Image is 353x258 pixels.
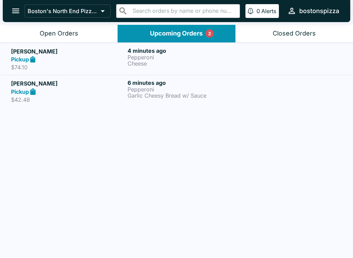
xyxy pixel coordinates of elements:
h5: [PERSON_NAME] [11,79,125,88]
p: Garlic Cheesy Bread w/ Sauce [128,92,241,99]
strong: Pickup [11,88,29,95]
p: 2 [208,30,211,37]
button: open drawer [7,2,24,20]
strong: Pickup [11,56,29,63]
p: $42.48 [11,96,125,103]
button: Boston's North End Pizza Bakery [24,4,111,18]
p: Boston's North End Pizza Bakery [28,8,98,14]
h6: 4 minutes ago [128,47,241,54]
div: Closed Orders [273,30,316,38]
h6: 6 minutes ago [128,79,241,86]
button: bostonspizza [284,3,342,18]
h5: [PERSON_NAME] [11,47,125,56]
div: Upcoming Orders [150,30,203,38]
div: bostonspizza [299,7,339,15]
p: Cheese [128,60,241,67]
p: 0 [256,8,260,14]
p: Pepperoni [128,54,241,60]
p: Alerts [261,8,276,14]
div: Open Orders [40,30,78,38]
p: Pepperoni [128,86,241,92]
p: $74.10 [11,64,125,71]
input: Search orders by name or phone number [131,6,237,16]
